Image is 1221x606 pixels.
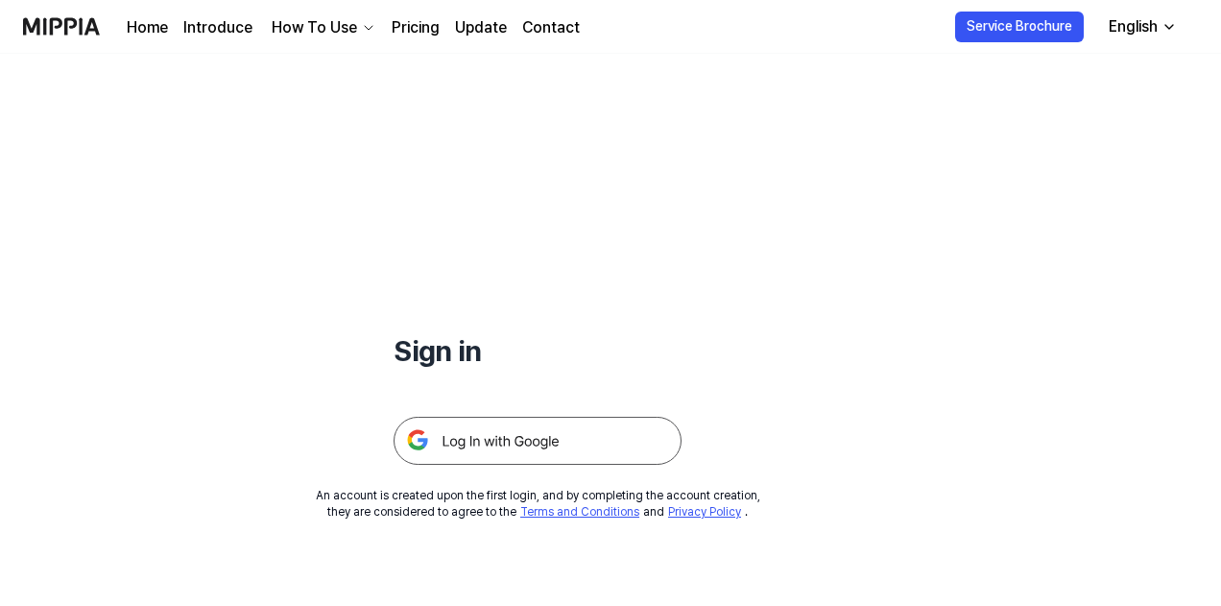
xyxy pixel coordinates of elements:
a: Terms and Conditions [520,505,639,519]
a: Introduce [183,16,252,39]
img: 구글 로그인 버튼 [394,417,682,465]
div: An account is created upon the first login, and by completing the account creation, they are cons... [316,488,760,521]
a: Pricing [392,16,440,39]
button: English [1093,8,1188,46]
a: Privacy Policy [668,505,741,519]
a: Contact [522,16,580,39]
div: English [1105,15,1161,38]
button: How To Use [268,16,376,39]
h1: Sign in [394,330,682,371]
button: Service Brochure [955,12,1084,42]
a: Update [455,16,507,39]
div: How To Use [268,16,361,39]
a: Home [127,16,168,39]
